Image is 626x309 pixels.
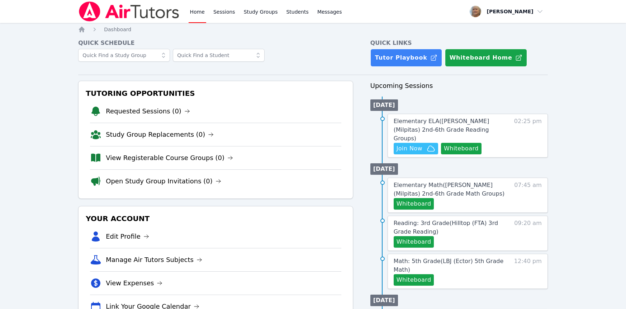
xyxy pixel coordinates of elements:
[317,8,342,15] span: Messages
[78,49,170,62] input: Quick Find a Study Group
[514,257,542,286] span: 12:40 pm
[394,257,505,274] a: Math: 5th Grade(LBJ (Ector) 5th Grade Math)
[106,153,233,163] a: View Registerable Course Groups (0)
[84,212,347,225] h3: Your Account
[106,130,214,140] a: Study Group Replacements (0)
[106,255,202,265] a: Manage Air Tutors Subjects
[173,49,265,62] input: Quick Find a Student
[394,117,505,143] a: Elementary ELA([PERSON_NAME] (Milpitas) 2nd-6th Grade Reading Groups)
[514,117,542,154] span: 02:25 pm
[84,87,347,100] h3: Tutoring Opportunities
[394,219,505,236] a: Reading: 3rd Grade(Hilltop (FTA) 3rd Grade Reading)
[106,106,190,116] a: Requested Sessions (0)
[370,81,548,91] h3: Upcoming Sessions
[394,274,434,286] button: Whiteboard
[394,258,504,273] span: Math: 5th Grade ( LBJ (Ector) 5th Grade Math )
[514,219,542,248] span: 09:20 am
[78,26,548,33] nav: Breadcrumb
[514,181,542,210] span: 07:45 am
[370,49,442,67] a: Tutor Playbook
[106,278,162,288] a: View Expenses
[104,27,131,32] span: Dashboard
[370,295,398,306] li: [DATE]
[397,144,422,153] span: Join Now
[441,143,482,154] button: Whiteboard
[445,49,527,67] button: Whiteboard Home
[394,118,489,142] span: Elementary ELA ( [PERSON_NAME] (Milpitas) 2nd-6th Grade Reading Groups )
[106,231,149,242] a: Edit Profile
[394,198,434,210] button: Whiteboard
[394,181,505,198] a: Elementary Math([PERSON_NAME] (Milpitas) 2nd-6th Grade Math Groups)
[370,163,398,175] li: [DATE]
[370,39,548,47] h4: Quick Links
[370,99,398,111] li: [DATE]
[78,1,180,22] img: Air Tutors
[106,176,221,186] a: Open Study Group Invitations (0)
[394,182,504,197] span: Elementary Math ( [PERSON_NAME] (Milpitas) 2nd-6th Grade Math Groups )
[394,220,498,235] span: Reading: 3rd Grade ( Hilltop (FTA) 3rd Grade Reading )
[394,236,434,248] button: Whiteboard
[78,39,353,47] h4: Quick Schedule
[104,26,131,33] a: Dashboard
[394,143,438,154] button: Join Now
